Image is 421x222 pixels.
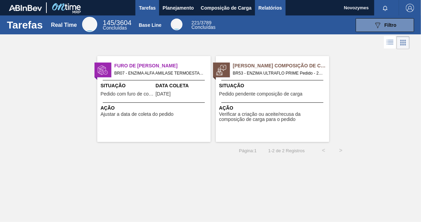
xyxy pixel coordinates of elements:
[191,20,211,25] span: / 3789
[219,82,328,89] span: Situação
[216,65,226,75] img: status
[101,104,209,112] span: Ação
[101,112,174,117] span: Ajustar a data de coleta do pedido
[374,3,396,13] button: Notificações
[103,20,131,30] div: Real Time
[219,104,328,112] span: Ação
[156,91,171,97] span: 10/10/2025
[101,82,154,89] span: Situação
[315,142,332,159] button: <
[267,148,305,153] span: 1 - 2 de 2 Registros
[191,21,215,30] div: Base Line
[163,4,194,12] span: Planejamento
[7,21,43,29] h1: Tarefas
[139,22,162,28] div: Base Line
[406,4,414,12] img: Logout
[219,91,303,97] span: Pedido pendente composição de carga
[191,20,199,25] span: 221
[233,62,329,69] span: Pedido Aguardando Composição de Carga
[191,24,215,30] span: Concluídas
[114,62,211,69] span: Furo de Coleta
[101,91,154,97] span: Pedido com furo de coleta
[385,22,397,28] span: Filtro
[384,36,397,49] div: Visão em Lista
[103,25,127,31] span: Concluídas
[233,69,324,77] span: BR53 - ENZIMA ULTRAFLO PRIME Pedido - 2053134
[98,65,108,75] img: status
[397,36,410,49] div: Visão em Cards
[103,19,131,26] span: / 3604
[51,22,77,28] div: Real Time
[171,19,182,30] div: Base Line
[356,18,414,32] button: Filtro
[332,142,350,159] button: >
[139,4,156,12] span: Tarefas
[103,19,114,26] span: 145
[258,4,282,12] span: Relatórios
[239,148,256,153] span: Página : 1
[9,5,42,11] img: TNhmsLtSVTkK8tSr43FrP2fwEKptu5GPRR3wAAAABJRU5ErkJggg==
[82,17,97,32] div: Real Time
[201,4,252,12] span: Composição de Carga
[219,112,328,122] span: Verificar a criação ou aceite/recusa da composição de carga para o pedido
[114,69,205,77] span: BR07 - ENZIMA ALFA AMILASE TERMOESTAVEL Pedido - 2045132
[156,82,209,89] span: Data Coleta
